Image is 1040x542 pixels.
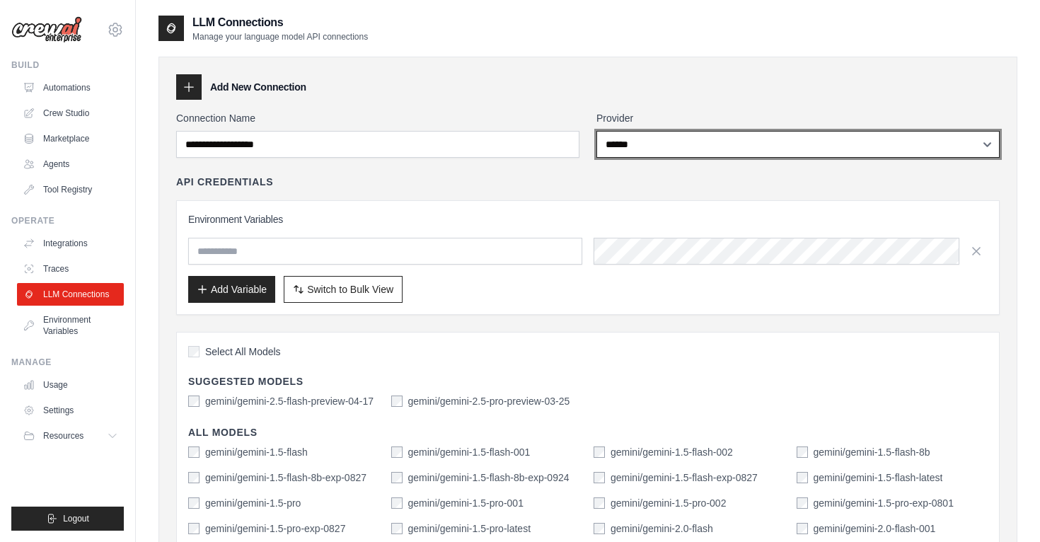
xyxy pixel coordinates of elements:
input: gemini/gemini-2.5-flash-preview-04-17 [188,396,200,407]
span: Logout [63,513,89,524]
div: Operate [11,215,124,226]
h4: All Models [188,425,988,439]
span: Select All Models [205,345,281,359]
label: gemini/gemini-1.5-flash-8b-exp-0827 [205,471,366,485]
label: gemini/gemini-2.0-flash-001 [814,521,936,536]
label: gemini/gemini-1.5-flash [205,445,308,459]
label: gemini/gemini-2.0-flash [611,521,713,536]
input: gemini/gemini-1.5-pro [188,497,200,509]
label: gemini/gemini-1.5-pro-exp-0827 [205,521,345,536]
label: gemini/gemini-1.5-pro-latest [408,521,531,536]
h2: LLM Connections [192,14,368,31]
div: Build [11,59,124,71]
a: Tool Registry [17,178,124,201]
input: gemini/gemini-1.5-flash [188,446,200,458]
label: gemini/gemini-1.5-flash-8b-exp-0924 [408,471,570,485]
input: gemini/gemini-1.5-flash-001 [391,446,403,458]
input: gemini/gemini-1.5-pro-exp-0827 [188,523,200,534]
a: Environment Variables [17,309,124,342]
h4: Suggested Models [188,374,988,388]
label: gemini/gemini-2.5-pro-preview-03-25 [408,394,570,408]
button: Add Variable [188,276,275,303]
input: gemini/gemini-1.5-flash-8b-exp-0924 [391,472,403,483]
label: gemini/gemini-1.5-flash-001 [408,445,531,459]
button: Switch to Bulk View [284,276,403,303]
a: Crew Studio [17,102,124,125]
input: gemini/gemini-2.0-flash [594,523,605,534]
input: gemini/gemini-1.5-pro-latest [391,523,403,534]
a: Integrations [17,232,124,255]
label: gemini/gemini-1.5-flash-latest [814,471,943,485]
a: Settings [17,399,124,422]
span: Switch to Bulk View [307,282,393,296]
input: gemini/gemini-1.5-pro-exp-0801 [797,497,808,509]
input: gemini/gemini-2.0-flash-001 [797,523,808,534]
input: gemini/gemini-1.5-pro-001 [391,497,403,509]
label: Connection Name [176,111,579,125]
label: gemini/gemini-1.5-flash-8b [814,445,930,459]
label: gemini/gemini-1.5-pro [205,496,301,510]
input: gemini/gemini-1.5-flash-exp-0827 [594,472,605,483]
a: Usage [17,374,124,396]
input: gemini/gemini-2.5-pro-preview-03-25 [391,396,403,407]
a: LLM Connections [17,283,124,306]
button: Resources [17,425,124,447]
button: Logout [11,507,124,531]
div: Manage [11,357,124,368]
h3: Add New Connection [210,80,306,94]
input: gemini/gemini-1.5-flash-latest [797,472,808,483]
a: Automations [17,76,124,99]
a: Marketplace [17,127,124,150]
p: Manage your language model API connections [192,31,368,42]
img: Logo [11,16,82,43]
h4: API Credentials [176,175,273,189]
input: gemini/gemini-1.5-flash-002 [594,446,605,458]
label: gemini/gemini-1.5-pro-exp-0801 [814,496,954,510]
h3: Environment Variables [188,212,988,226]
input: gemini/gemini-1.5-flash-8b [797,446,808,458]
label: gemini/gemini-1.5-flash-002 [611,445,733,459]
a: Agents [17,153,124,175]
input: Select All Models [188,346,200,357]
label: gemini/gemini-2.5-flash-preview-04-17 [205,394,374,408]
input: gemini/gemini-1.5-pro-002 [594,497,605,509]
label: gemini/gemini-1.5-flash-exp-0827 [611,471,758,485]
input: gemini/gemini-1.5-flash-8b-exp-0827 [188,472,200,483]
label: Provider [596,111,1000,125]
a: Traces [17,258,124,280]
label: gemini/gemini-1.5-pro-002 [611,496,726,510]
span: Resources [43,430,83,442]
label: gemini/gemini-1.5-pro-001 [408,496,524,510]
